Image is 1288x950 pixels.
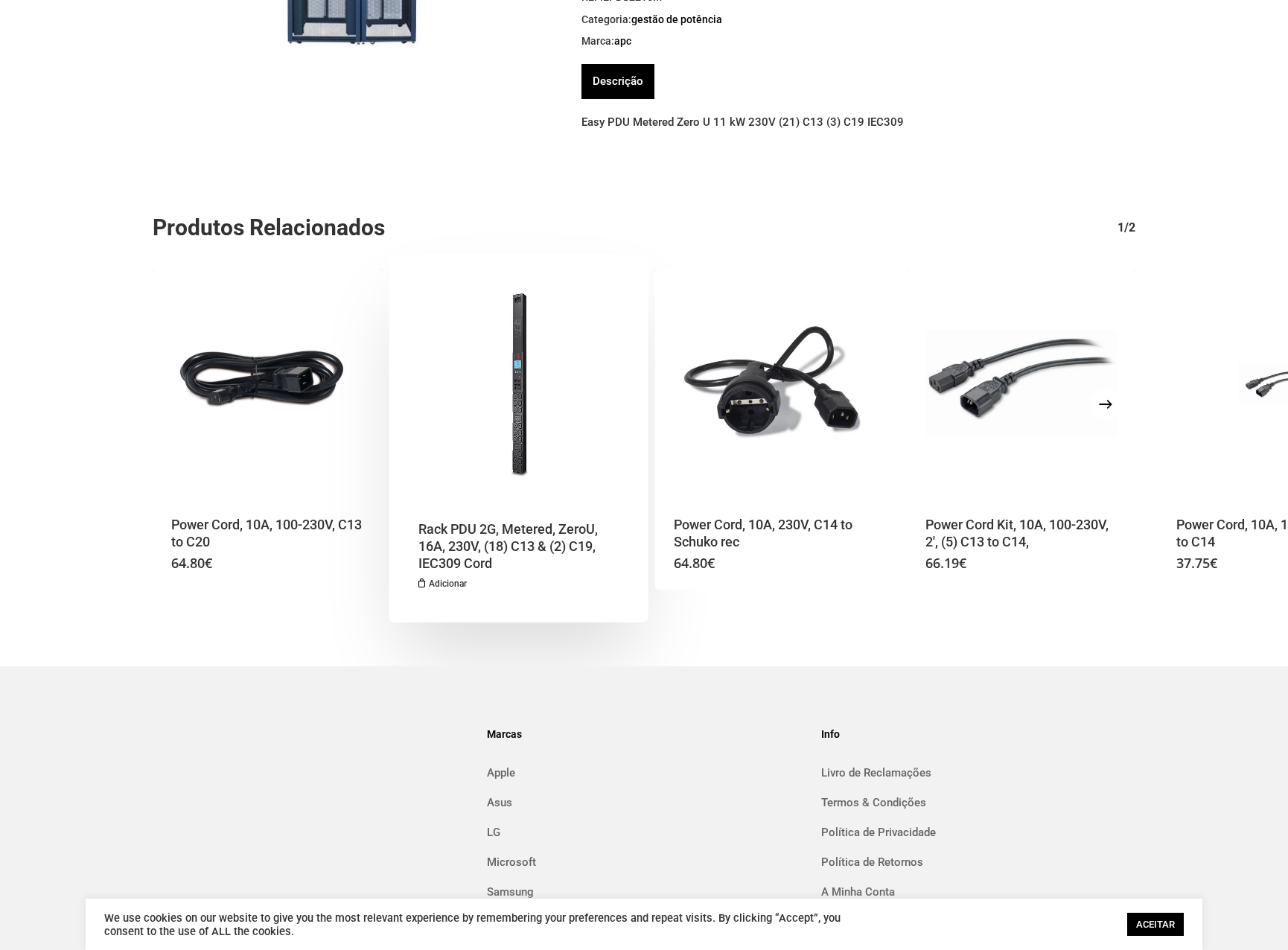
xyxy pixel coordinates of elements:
[487,761,801,785] a: Apple
[205,554,212,572] span: €
[404,269,634,498] img: Placeholder
[707,554,715,572] span: €
[404,269,634,498] a: Rack PDU 2G, Metered, ZeroU, 16A, 230V, (18) C13 & (2) C19, IEC309 Cord
[153,269,382,498] img: Placeholder
[821,850,1135,874] a: Política de Retornos
[674,554,715,572] bdi: 64.80
[1103,213,1135,243] div: 1/2
[581,110,1135,134] p: Easy PDU Metered Zero U 11 kW 230V (21) C13 (3) C19 IEC309
[925,516,1118,552] a: Power Cord Kit, 10A, 100-230V, 2′, (5) C13 to C14,
[487,820,801,844] a: LG
[171,516,363,552] a: Power Cord, 10A, 100-230V, C13 to C20
[821,791,1135,814] a: Termos & Condições
[674,516,866,552] a: Power Cord, 10A, 230V, C14 to Schuko rec
[171,554,212,572] bdi: 64.80
[907,269,1136,497] a: Power Cord Kit, 10A, 100-230V, 2', (5) C13 to C14,
[487,791,801,814] a: Asus
[631,13,722,26] a: Gestão de Potência
[153,213,1147,243] h2: Produtos Relacionados
[821,722,1135,746] h4: Info
[821,820,1135,844] a: Política de Privacidade
[429,576,467,592] span: Adicionar
[1176,554,1217,572] bdi: 37.75
[1091,389,1120,419] button: Next
[655,269,884,498] a: Power Cord, 10A, 230V, C14 to Schuko rec
[821,880,1135,904] a: A Minha Conta
[487,880,801,904] a: Samsung
[593,64,643,99] a: Descrição
[655,269,884,498] img: Placeholder
[418,520,610,573] a: Rack PDU 2G, Metered, ZeroU, 16A, 230V, (18) C13 & (2) C19, IEC309 Cord
[104,911,860,938] div: We use cookies on our website to give you the most relevant experience by remembering your prefer...
[821,761,1135,785] a: Livro de Reclamações
[581,34,1135,49] span: Marca:
[487,722,801,746] h4: Marcas
[153,269,382,498] a: Power Cord, 10A, 100-230V, C13 to C20
[614,34,631,48] a: APC
[907,269,1136,497] img: Placeholder
[487,850,801,874] a: Microsoft
[959,554,966,572] span: €
[581,13,1135,28] span: Categoria:
[1210,554,1217,572] span: €
[1127,913,1184,936] a: ACEITAR
[925,554,966,572] bdi: 66.19
[418,578,467,588] a: Adiciona ao carrinho: “Rack PDU 2G, Metered, ZeroU, 16A, 230V, (18) C13 & (2) C19, IEC309 Cord”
